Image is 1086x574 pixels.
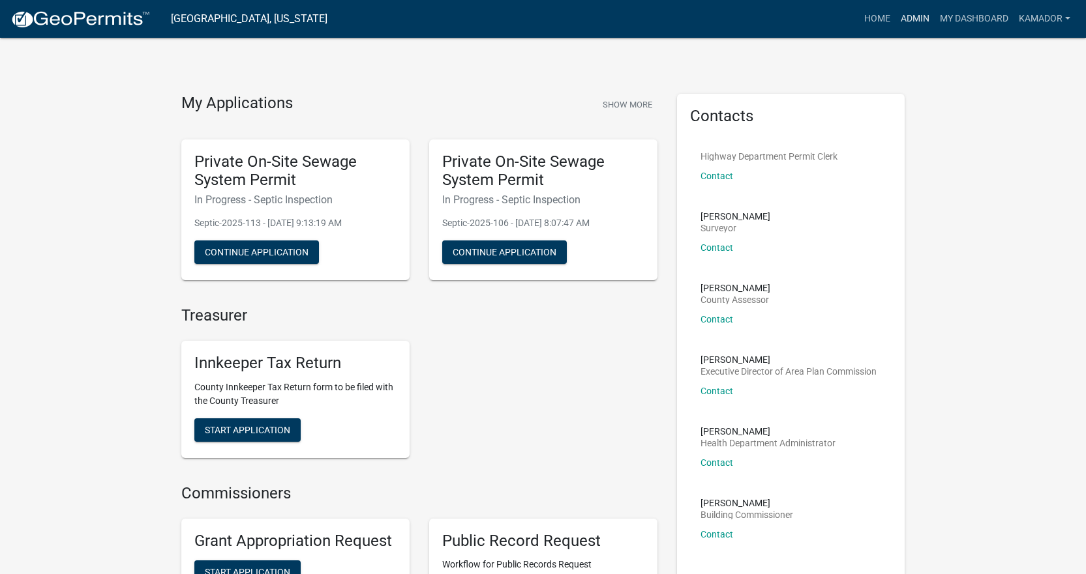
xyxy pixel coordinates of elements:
[701,212,770,221] p: [PERSON_NAME]
[597,94,657,115] button: Show More
[701,498,793,508] p: [PERSON_NAME]
[896,7,935,31] a: Admin
[194,532,397,551] h5: Grant Appropriation Request
[701,171,733,181] a: Contact
[194,216,397,230] p: Septic-2025-113 - [DATE] 9:13:19 AM
[194,418,301,442] button: Start Application
[701,355,877,364] p: [PERSON_NAME]
[194,380,397,408] p: County Innkeeper Tax Return form to be filed with the County Treasurer
[181,306,657,325] h4: Treasurer
[1014,7,1076,31] a: Kamador
[442,558,644,571] p: Workflow for Public Records Request
[442,532,644,551] h5: Public Record Request
[205,424,290,435] span: Start Application
[194,354,397,373] h5: Innkeeper Tax Return
[701,295,770,304] p: County Assessor
[690,107,892,126] h5: Contacts
[701,314,733,324] a: Contact
[701,386,733,396] a: Contact
[442,216,644,230] p: Septic-2025-106 - [DATE] 8:07:47 AM
[935,7,1014,31] a: My Dashboard
[701,367,877,376] p: Executive Director of Area Plan Commission
[181,484,657,503] h4: Commissioners
[171,8,327,30] a: [GEOGRAPHIC_DATA], [US_STATE]
[442,194,644,206] h6: In Progress - Septic Inspection
[194,240,319,264] button: Continue Application
[701,283,770,293] p: [PERSON_NAME]
[442,240,567,264] button: Continue Application
[194,152,397,190] h5: Private On-Site Sewage System Permit
[181,94,293,113] h4: My Applications
[442,152,644,190] h5: Private On-Site Sewage System Permit
[701,152,837,161] p: Highway Department Permit Clerk
[701,438,836,448] p: Health Department Administrator
[701,510,793,519] p: Building Commissioner
[859,7,896,31] a: Home
[701,427,836,436] p: [PERSON_NAME]
[194,194,397,206] h6: In Progress - Septic Inspection
[701,529,733,539] a: Contact
[701,457,733,468] a: Contact
[701,223,770,233] p: Surveyor
[701,242,733,253] a: Contact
